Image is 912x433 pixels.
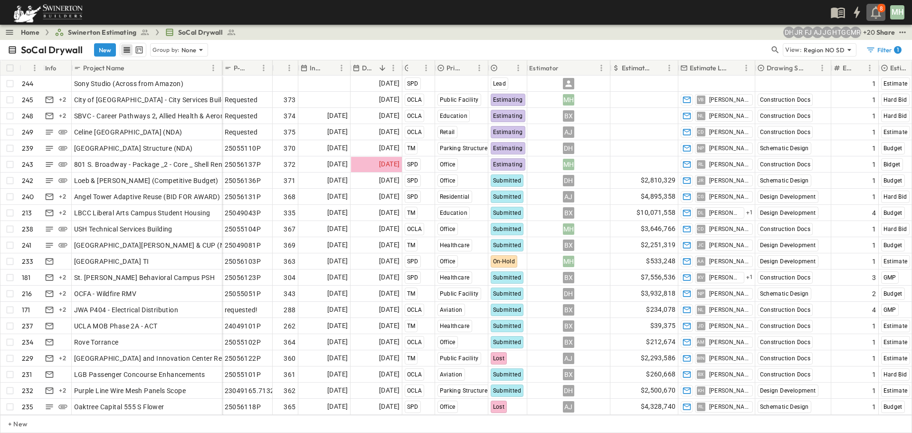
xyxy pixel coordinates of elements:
span: Submitted [493,210,522,216]
div: Jorge Garcia (jorgarcia@swinerton.com) [821,27,833,38]
div: MH [563,94,574,106]
span: SPD [407,193,418,200]
span: Retail [440,129,455,135]
span: Healthcare [440,242,470,249]
span: OCFA - Wildfire RMV [74,289,137,298]
span: DL [698,212,704,213]
p: 181 [22,273,31,282]
span: 25049043P [225,208,261,218]
button: Sort [23,63,34,73]
span: SPD [407,80,418,87]
div: BX [563,272,574,283]
button: Menu [258,62,269,74]
span: City of [GEOGRAPHIC_DATA] - City Services Building [74,95,235,105]
span: [DATE] [379,175,399,186]
span: TM [407,242,416,249]
span: Education [440,113,468,119]
p: Region NO SD [804,45,845,55]
p: SoCal Drywall [21,43,83,57]
button: Menu [208,62,219,74]
span: 801 S. Broadway - Package _2 - Core _ Shell Renovation [74,160,247,169]
button: Menu [29,62,40,74]
button: Sort [653,63,664,73]
button: Menu [596,62,607,74]
span: [DATE] [379,256,399,267]
span: 367 [284,224,295,234]
span: 372 [284,160,295,169]
p: 216 [22,289,32,298]
span: Budget [883,242,902,249]
div: Joshua Russell (joshua.russell@swinerton.com) [793,27,804,38]
button: Menu [336,62,347,74]
span: Estimating [493,96,523,103]
span: [DATE] [379,272,399,283]
span: Education [440,210,468,216]
div: AJ [563,191,574,202]
span: [PERSON_NAME] [709,144,749,152]
span: SPD [407,177,418,184]
span: 368 [284,192,295,202]
span: Estimate [883,129,908,135]
span: [DATE] [379,207,399,218]
span: [DATE] [327,143,348,154]
span: 370 [284,144,295,153]
span: Estimating [493,161,523,168]
div: Share [876,28,895,37]
span: [DATE] [327,207,348,218]
span: TM [407,290,416,297]
button: Sort [276,63,287,73]
span: Angel Tower Adaptive Reuse (BID FOR AWARD) [74,192,220,202]
span: Submitted [493,290,522,297]
span: [GEOGRAPHIC_DATA][PERSON_NAME] & CUP (NDA) [74,241,237,250]
div: Daryll Hayward (daryll.hayward@swinerton.com) [783,27,795,38]
div: Haaris Tahmas (haaris.tahmas@swinerton.com) [831,27,842,38]
button: New [94,43,116,57]
button: test [897,27,908,38]
span: 374 [284,111,295,121]
button: Menu [664,62,675,74]
div: + 2 [57,207,68,219]
span: 25056123P [225,273,261,282]
span: 343 [284,289,295,298]
span: JR [698,180,704,181]
span: [GEOGRAPHIC_DATA] Structure (NDA) [74,144,193,153]
span: Hard Bid [883,113,907,119]
span: OCLA [407,113,422,119]
span: $2,251,319 [641,240,676,250]
p: 171 [22,305,30,315]
span: 25055051P [225,289,261,298]
span: Hard Bid [883,96,907,103]
span: [PERSON_NAME] [709,258,749,265]
span: Estimating [493,113,523,119]
span: [PERSON_NAME] [709,241,749,249]
p: 233 [22,257,34,266]
p: 249 [22,127,34,137]
span: 1 [872,241,876,250]
span: 25056136P [225,176,261,185]
span: OCLA [407,129,422,135]
div: MH [563,256,574,267]
span: $3,646,766 [641,223,676,234]
span: [GEOGRAPHIC_DATA] TI [74,257,149,266]
span: [PERSON_NAME] [709,96,749,104]
div: Info [43,60,72,76]
span: [PERSON_NAME] [709,290,749,298]
span: [PERSON_NAME] [709,225,749,233]
span: [PERSON_NAME] [709,193,749,201]
button: Sort [854,63,864,73]
button: row view [121,44,133,56]
span: OCLA [407,96,422,103]
button: Sort [247,63,258,73]
button: Menu [284,62,295,74]
p: Project Name [83,63,124,73]
a: SoCal Drywall [165,28,236,37]
p: 213 [22,208,32,218]
button: Menu [388,62,399,74]
span: [PERSON_NAME] [709,274,740,281]
span: Celine [GEOGRAPHIC_DATA] (NDA) [74,127,182,137]
button: Menu [864,62,875,74]
span: NL [698,115,704,116]
span: [DATE] [327,175,348,186]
